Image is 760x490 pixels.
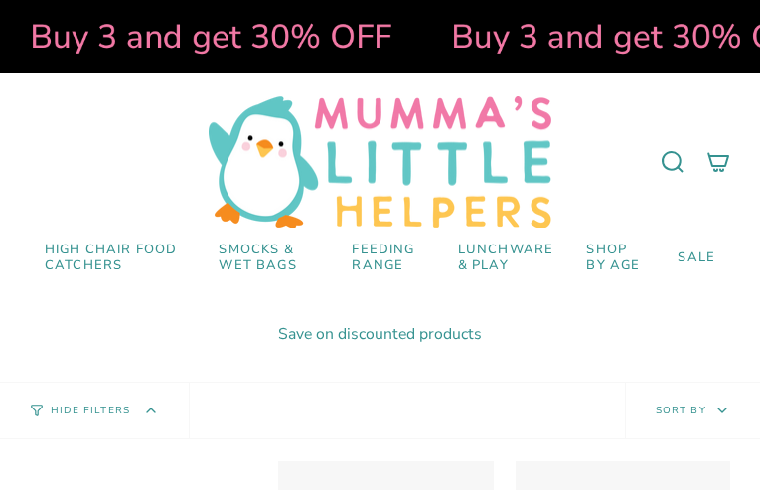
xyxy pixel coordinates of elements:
[45,243,189,273] span: High Chair Food Catchers
[586,243,648,273] span: Shop by Age
[219,243,322,273] span: Smocks & Wet Bags
[663,228,730,288] a: SALE
[30,323,730,345] div: Save on discounted products
[571,228,663,288] a: Shop by Age
[209,96,551,228] img: Mumma’s Little Helpers
[458,243,557,273] span: Lunchware & Play
[443,228,572,288] a: Lunchware & Play
[337,228,442,288] a: Feeding Range
[18,14,380,60] strong: Buy 3 and get 30% OFF
[625,383,760,438] button: Sort by
[204,228,337,288] a: Smocks & Wet Bags
[51,406,130,415] span: Hide Filters
[656,404,706,416] span: Sort by
[352,243,427,273] span: Feeding Range
[30,228,204,288] a: High Chair Food Catchers
[678,250,715,266] span: SALE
